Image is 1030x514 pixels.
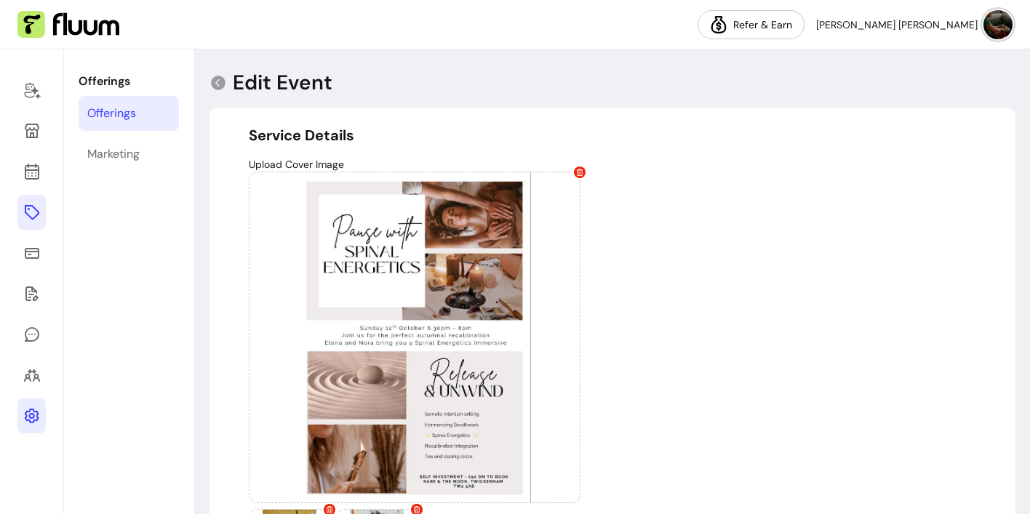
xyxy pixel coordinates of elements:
p: Upload Cover Image [249,157,976,172]
div: Marketing [87,145,140,163]
a: Offerings [17,195,46,230]
a: Offerings [79,96,179,131]
h5: Service Details [249,125,976,145]
a: Home [17,73,46,108]
a: Refer & Earn [698,10,805,39]
span: [PERSON_NAME] [PERSON_NAME] [816,17,978,32]
a: Forms [17,276,46,311]
a: Storefront [17,113,46,148]
img: avatar [983,10,1013,39]
a: My Messages [17,317,46,352]
p: Offerings [79,73,179,90]
div: Provider image 1 [249,172,580,503]
a: Clients [17,358,46,393]
img: Fluum Logo [17,11,119,39]
a: Calendar [17,154,46,189]
div: Offerings [87,105,136,122]
a: Sales [17,236,46,270]
a: Marketing [79,137,179,172]
button: avatar[PERSON_NAME] [PERSON_NAME] [816,10,1013,39]
img: https://d3pz9znudhj10h.cloudfront.net/bed4385c-a7a1-4076-9bbf-a4f6fb9842ff [249,172,580,502]
a: Settings [17,398,46,433]
p: Edit Event [233,70,332,96]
